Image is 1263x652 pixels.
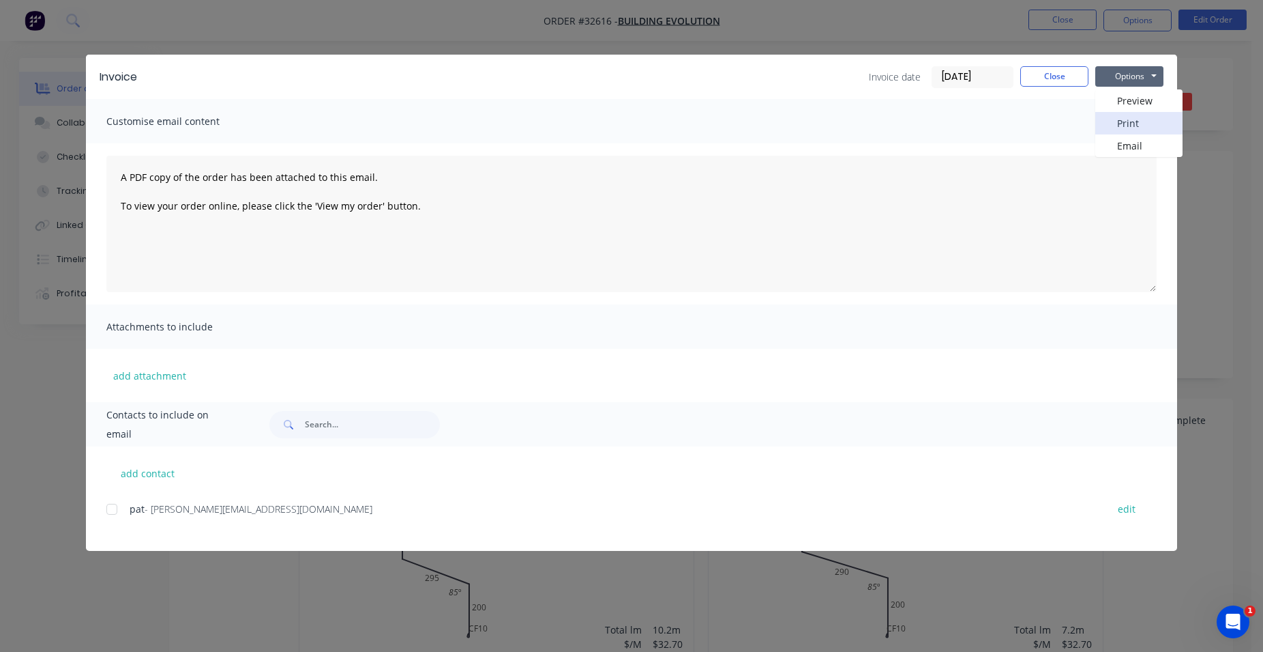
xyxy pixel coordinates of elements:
button: edit [1110,500,1144,518]
div: Invoice [100,69,137,85]
button: Print [1095,112,1183,134]
input: Search... [305,411,440,438]
span: Customise email content [106,112,256,131]
span: pat [130,502,145,515]
span: Invoice date [869,70,921,84]
span: Attachments to include [106,317,256,337]
button: Preview [1095,89,1183,112]
button: Close [1020,66,1088,87]
button: add attachment [106,365,193,386]
span: - [PERSON_NAME][EMAIL_ADDRESS][DOMAIN_NAME] [145,502,372,515]
button: Options [1095,66,1163,87]
span: 1 [1245,606,1255,616]
textarea: A PDF copy of the order has been attached to this email. To view your order online, please click ... [106,156,1157,292]
span: Contacts to include on email [106,406,235,444]
button: Email [1095,134,1183,157]
button: add contact [106,463,188,483]
iframe: Intercom live chat [1217,606,1249,638]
